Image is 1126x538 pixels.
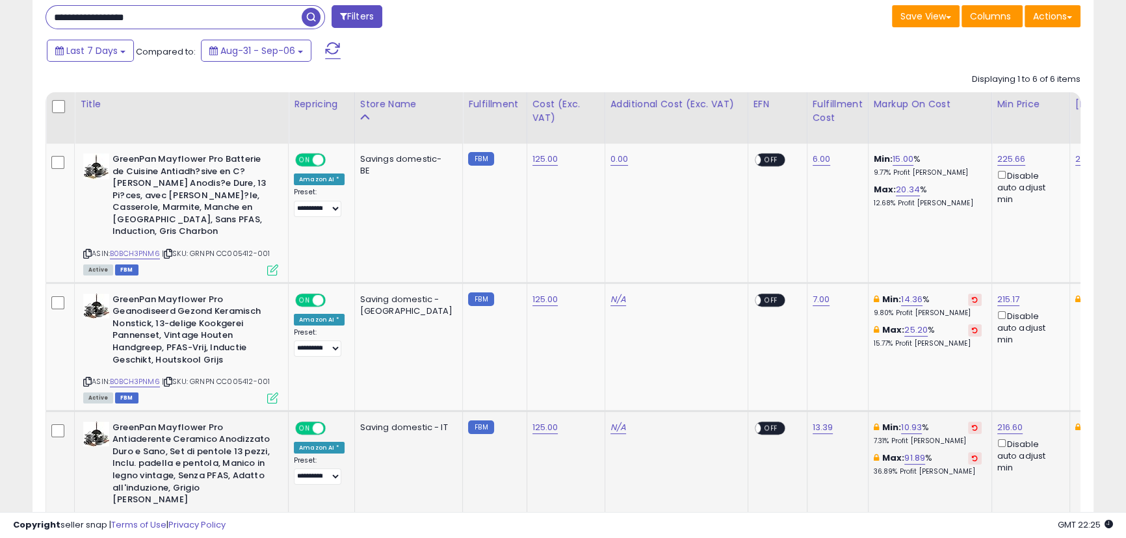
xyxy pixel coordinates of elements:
p: 7.31% Profit [PERSON_NAME] [874,437,982,446]
span: FBM [115,392,138,403]
div: seller snap | | [13,519,226,532]
span: Compared to: [136,45,196,58]
div: Displaying 1 to 6 of 6 items [972,73,1080,86]
span: OFF [324,422,345,433]
a: 0.00 [610,153,629,166]
div: Amazon AI * [294,442,345,454]
div: Saving domestic - [GEOGRAPHIC_DATA] [360,294,453,317]
div: % [874,294,982,318]
button: Last 7 Days [47,40,134,62]
a: 125.00 [532,153,558,166]
span: Columns [970,10,1011,23]
div: Saving domestic - IT [360,422,453,433]
a: B0BCH3PNM6 [110,248,160,259]
a: Terms of Use [111,519,166,531]
div: ASIN: [83,294,278,402]
a: 15.00 [893,153,913,166]
div: Disable auto adjust min [997,437,1060,474]
div: Cost (Exc. VAT) [532,97,599,125]
a: 13.39 [813,421,833,434]
span: ON [296,422,313,433]
div: Repricing [294,97,349,111]
button: Columns [962,5,1023,27]
a: 25.20 [904,324,928,337]
div: Fulfillment [468,97,521,111]
div: % [874,422,982,446]
button: Save View [892,5,960,27]
a: 91.89 [904,452,925,465]
a: B0BCH3PNM6 [110,376,160,387]
span: | SKU: GRNPN CC005412-001 [162,248,270,259]
div: Title [80,97,283,111]
a: Privacy Policy [168,519,226,531]
span: OFF [324,294,345,305]
div: Savings domestic- BE [360,153,453,177]
div: Preset: [294,328,345,357]
b: Min: [882,421,902,433]
img: 41adAE4zCTL._SL40_.jpg [83,294,109,318]
span: ON [296,155,313,166]
div: Disable auto adjust min [997,309,1060,346]
a: 10.93 [901,421,922,434]
div: Disable auto adjust min [997,168,1060,205]
span: Aug-31 - Sep-06 [220,44,295,57]
a: 225.66 [997,153,1026,166]
div: % [874,184,982,208]
div: ASIN: [83,153,278,274]
div: Store Name [360,97,458,111]
b: Min: [882,293,902,305]
button: Filters [332,5,382,28]
b: GreenPan Mayflower Pro Antiaderente Ceramico Anodizzato Duro e Sano, Set di pentole 13 pezzi, Inc... [112,422,270,509]
small: FBM [468,420,493,434]
img: 41adAE4zCTL._SL40_.jpg [83,422,109,446]
a: 125.00 [532,421,558,434]
div: Preset: [294,188,345,217]
span: Last 7 Days [66,44,118,57]
a: 6.00 [813,153,831,166]
b: Min: [874,153,893,165]
a: N/A [610,293,626,306]
span: 2025-09-15 22:25 GMT [1058,519,1113,531]
a: 236.01 [1075,153,1101,166]
th: The percentage added to the cost of goods (COGS) that forms the calculator for Min & Max prices. [868,92,991,144]
b: GreenPan Mayflower Pro Geanodiseerd Gezond Keramisch Nonstick, 13-delige Kookgerei Pannenset, Vin... [112,294,270,369]
b: Max: [882,452,905,464]
span: All listings currently available for purchase on Amazon [83,392,113,403]
div: % [874,452,982,476]
div: EFN [753,97,802,111]
span: ON [296,294,313,305]
b: Max: [882,324,905,336]
strong: Copyright [13,519,60,531]
a: 14.36 [901,293,923,306]
p: 9.77% Profit [PERSON_NAME] [874,168,982,177]
div: Additional Cost (Exc. VAT) [610,97,742,111]
div: Preset: [294,456,345,485]
div: % [874,324,982,348]
span: FBM [115,264,138,275]
div: Amazon AI * [294,314,345,326]
a: 7.00 [813,293,830,306]
a: 215.17 [997,293,1020,306]
b: Max: [874,183,897,196]
a: 125.00 [532,293,558,306]
b: GreenPan Mayflower Pro Batterie de Cuisine Antiadh?sive en C?[PERSON_NAME] Anodis?e Dure, 13 Pi?c... [112,153,270,241]
div: Min Price [997,97,1064,111]
small: FBM [468,152,493,166]
span: OFF [761,422,781,433]
img: 41SawkzB2lL._SL40_.jpg [83,153,109,179]
p: 36.89% Profit [PERSON_NAME] [874,467,982,476]
div: Amazon AI * [294,173,345,185]
p: 12.68% Profit [PERSON_NAME] [874,199,982,208]
a: 216.60 [997,421,1023,434]
span: | SKU: GRNPN CC005412-001 [162,376,270,387]
span: OFF [761,155,781,166]
small: FBM [468,292,493,306]
span: OFF [761,294,781,305]
a: 20.34 [896,183,920,196]
span: All listings currently available for purchase on Amazon [83,264,113,275]
button: Aug-31 - Sep-06 [201,40,311,62]
p: 15.77% Profit [PERSON_NAME] [874,339,982,348]
p: 9.80% Profit [PERSON_NAME] [874,309,982,318]
button: Actions [1025,5,1080,27]
span: OFF [324,155,345,166]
